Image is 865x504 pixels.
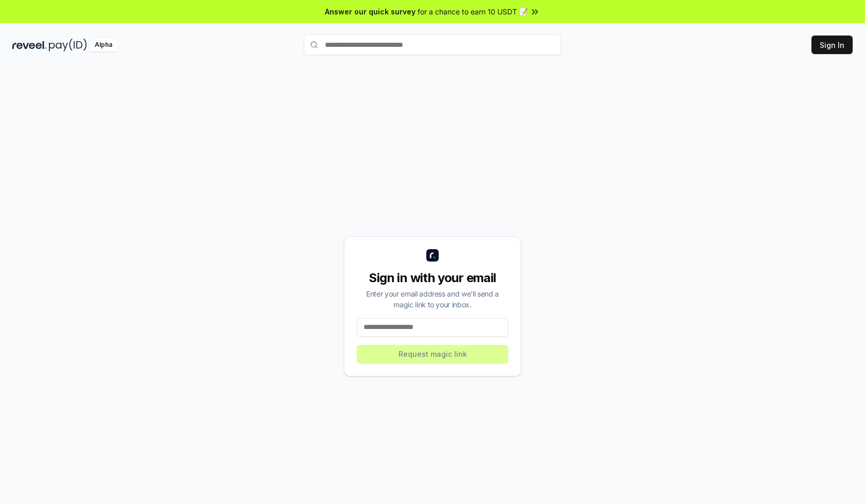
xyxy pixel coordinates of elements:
[418,6,528,17] span: for a chance to earn 10 USDT 📝
[89,39,118,51] div: Alpha
[426,249,439,262] img: logo_small
[811,36,853,54] button: Sign In
[49,39,87,51] img: pay_id
[325,6,416,17] span: Answer our quick survey
[357,270,508,286] div: Sign in with your email
[357,288,508,310] div: Enter your email address and we’ll send a magic link to your inbox.
[12,39,47,51] img: reveel_dark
